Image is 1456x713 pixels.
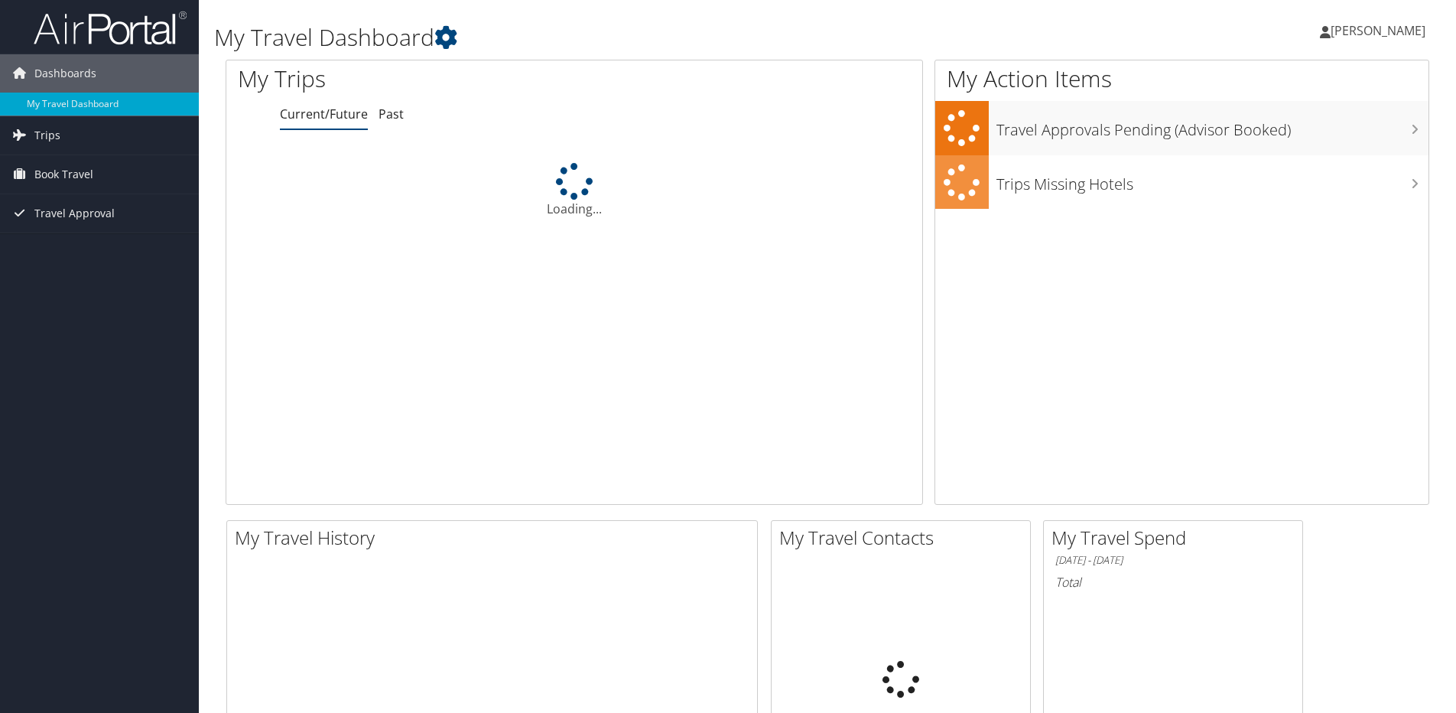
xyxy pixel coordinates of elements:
[996,112,1428,141] h3: Travel Approvals Pending (Advisor Booked)
[280,106,368,122] a: Current/Future
[34,54,96,93] span: Dashboards
[996,166,1428,195] h3: Trips Missing Hotels
[1331,22,1425,39] span: [PERSON_NAME]
[34,155,93,194] span: Book Travel
[34,116,60,155] span: Trips
[935,155,1428,210] a: Trips Missing Hotels
[34,10,187,46] img: airportal-logo.png
[1051,525,1302,551] h2: My Travel Spend
[1320,8,1441,54] a: [PERSON_NAME]
[34,194,115,233] span: Travel Approval
[214,21,1032,54] h1: My Travel Dashboard
[238,63,621,95] h1: My Trips
[226,163,922,218] div: Loading...
[379,106,404,122] a: Past
[235,525,757,551] h2: My Travel History
[1055,553,1291,568] h6: [DATE] - [DATE]
[935,63,1428,95] h1: My Action Items
[935,101,1428,155] a: Travel Approvals Pending (Advisor Booked)
[1055,574,1291,591] h6: Total
[779,525,1030,551] h2: My Travel Contacts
